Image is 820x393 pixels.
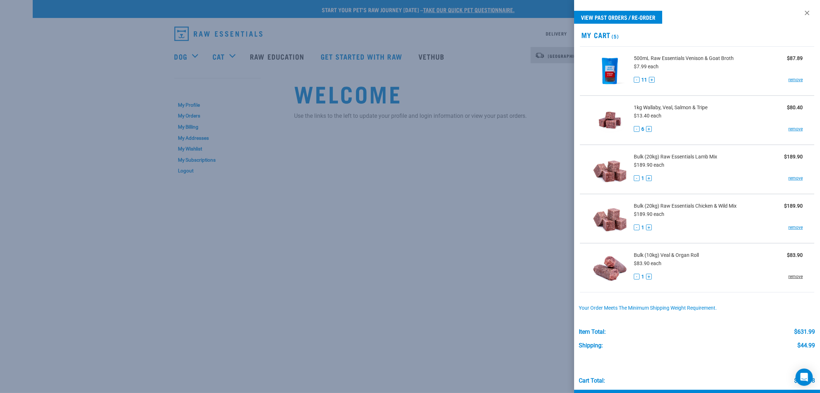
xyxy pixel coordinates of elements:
div: Cart total: [579,378,605,384]
span: Bulk (20kg) Raw Essentials Chicken & Wild Mix [634,202,737,210]
button: - [634,175,640,181]
button: - [634,225,640,230]
button: + [646,274,652,279]
button: - [634,274,640,279]
div: $676.98 [794,378,815,384]
div: Item Total: [579,329,606,335]
strong: $189.90 [784,203,803,209]
a: remove [788,77,803,83]
img: Veal & Organ Roll [591,249,628,286]
div: Your order meets the minimum shipping weight requirement. [579,305,815,311]
div: Shipping: [579,342,603,349]
span: 1kg Wallaby, Veal, Salmon & Tripe [634,104,707,111]
h2: My Cart [574,31,820,39]
span: Bulk (10kg) Veal & Organ Roll [634,251,699,259]
img: Raw Essentials Venison & Goat Broth [591,52,628,89]
span: 1 [641,175,644,182]
img: Raw Essentials Chicken & Wild Mix [591,200,628,237]
span: 6 [641,125,644,133]
div: Open Intercom Messenger [796,369,813,386]
a: remove [788,175,803,181]
span: 11 [641,76,647,84]
span: 500mL Raw Essentials Venison & Goat Broth [634,55,734,62]
button: + [649,77,655,83]
span: (5) [610,35,619,37]
button: - [634,77,640,83]
span: 1 [641,224,644,231]
strong: $80.40 [787,105,803,110]
span: $189.90 each [634,162,664,168]
span: $13.40 each [634,113,661,119]
a: View past orders / re-order [574,11,662,24]
img: Wallaby, Veal, Salmon & Tripe [591,102,628,139]
button: + [646,225,652,230]
strong: $83.90 [787,252,803,258]
button: + [646,126,652,132]
strong: $87.89 [787,55,803,61]
img: Raw Essentials Lamb Mix [591,151,628,188]
a: remove [788,126,803,132]
span: $83.90 each [634,260,661,266]
span: $189.90 each [634,211,664,217]
button: + [646,175,652,181]
div: $631.99 [794,329,815,335]
a: remove [788,224,803,231]
a: remove [788,273,803,280]
div: $44.99 [797,342,815,349]
strong: $189.90 [784,154,803,159]
span: 1 [641,273,644,281]
span: Bulk (20kg) Raw Essentials Lamb Mix [634,153,717,161]
button: - [634,126,640,132]
span: $7.99 each [634,64,659,69]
